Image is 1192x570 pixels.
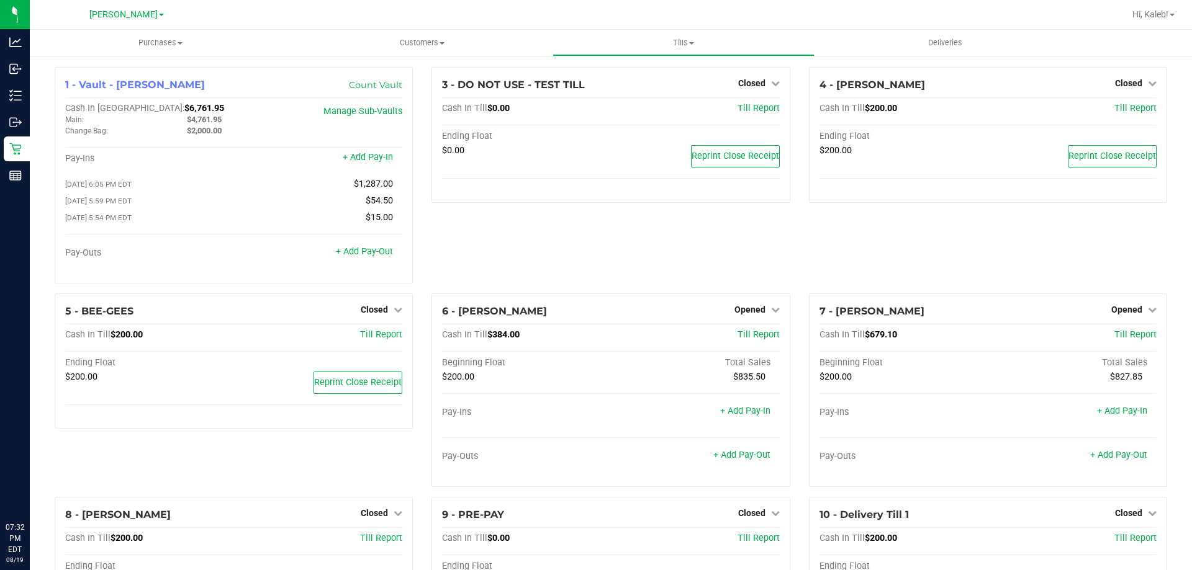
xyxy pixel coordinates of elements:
[738,103,780,114] a: Till Report
[819,451,988,462] div: Pay-Outs
[323,106,402,117] a: Manage Sub-Vaults
[65,509,171,520] span: 8 - [PERSON_NAME]
[9,169,22,182] inline-svg: Reports
[65,213,132,222] span: [DATE] 5:54 PM EDT
[692,151,779,161] span: Reprint Close Receipt
[819,407,988,418] div: Pay-Ins
[1068,145,1157,167] button: Reprint Close Receipt
[65,115,84,124] span: Main:
[9,63,22,75] inline-svg: Inbound
[1114,533,1157,543] a: Till Report
[111,329,143,340] span: $200.00
[720,406,770,416] a: + Add Pay-In
[366,195,393,206] span: $54.50
[442,533,487,543] span: Cash In Till
[65,180,132,189] span: [DATE] 6:05 PM EDT
[187,115,222,124] span: $4,761.95
[9,143,22,155] inline-svg: Retail
[819,79,925,91] span: 4 - [PERSON_NAME]
[734,305,765,314] span: Opened
[65,372,97,382] span: $200.00
[65,357,234,368] div: Ending Float
[9,36,22,48] inline-svg: Analytics
[111,533,143,543] span: $200.00
[1115,508,1142,518] span: Closed
[187,126,222,135] span: $2,000.00
[65,153,234,164] div: Pay-Ins
[1110,372,1142,382] span: $827.85
[713,450,770,460] a: + Add Pay-Out
[89,9,158,20] span: [PERSON_NAME]
[442,451,611,462] div: Pay-Outs
[292,37,552,48] span: Customers
[442,79,585,91] span: 3 - DO NOT USE - TEST TILL
[65,247,234,259] div: Pay-Outs
[65,79,205,91] span: 1 - Vault - [PERSON_NAME]
[911,37,979,48] span: Deliveries
[691,145,780,167] button: Reprint Close Receipt
[1132,9,1168,19] span: Hi, Kaleb!
[738,533,780,543] a: Till Report
[30,30,291,56] a: Purchases
[336,246,393,257] a: + Add Pay-Out
[738,329,780,340] a: Till Report
[291,30,553,56] a: Customers
[442,103,487,114] span: Cash In Till
[65,103,184,114] span: Cash In [GEOGRAPHIC_DATA]:
[184,103,224,114] span: $6,761.95
[30,37,291,48] span: Purchases
[819,372,852,382] span: $200.00
[487,329,520,340] span: $384.00
[314,372,402,394] button: Reprint Close Receipt
[1114,103,1157,114] a: Till Report
[988,357,1157,368] div: Total Sales
[9,89,22,102] inline-svg: Inventory
[442,509,504,520] span: 9 - PRE-PAY
[865,329,897,340] span: $679.10
[65,127,108,135] span: Change Bag:
[819,509,909,520] span: 10 - Delivery Till 1
[12,471,50,508] iframe: Resource center
[314,377,402,388] span: Reprint Close Receipt
[819,329,865,340] span: Cash In Till
[487,103,510,114] span: $0.00
[360,533,402,543] a: Till Report
[819,533,865,543] span: Cash In Till
[343,152,393,163] a: + Add Pay-In
[442,145,464,156] span: $0.00
[65,305,133,317] span: 5 - BEE-GEES
[442,357,611,368] div: Beginning Float
[553,30,814,56] a: Tills
[442,372,474,382] span: $200.00
[6,522,24,555] p: 07:32 PM EDT
[6,555,24,564] p: 08/19
[738,508,765,518] span: Closed
[360,329,402,340] a: Till Report
[733,372,765,382] span: $835.50
[9,116,22,128] inline-svg: Outbound
[487,533,510,543] span: $0.00
[349,79,402,91] a: Count Vault
[354,179,393,189] span: $1,287.00
[1068,151,1156,161] span: Reprint Close Receipt
[65,197,132,205] span: [DATE] 5:59 PM EDT
[815,30,1076,56] a: Deliveries
[1090,450,1147,460] a: + Add Pay-Out
[442,131,611,142] div: Ending Float
[65,533,111,543] span: Cash In Till
[361,508,388,518] span: Closed
[442,305,547,317] span: 6 - [PERSON_NAME]
[819,103,865,114] span: Cash In Till
[1115,78,1142,88] span: Closed
[865,533,897,543] span: $200.00
[1114,329,1157,340] a: Till Report
[738,78,765,88] span: Closed
[361,305,388,314] span: Closed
